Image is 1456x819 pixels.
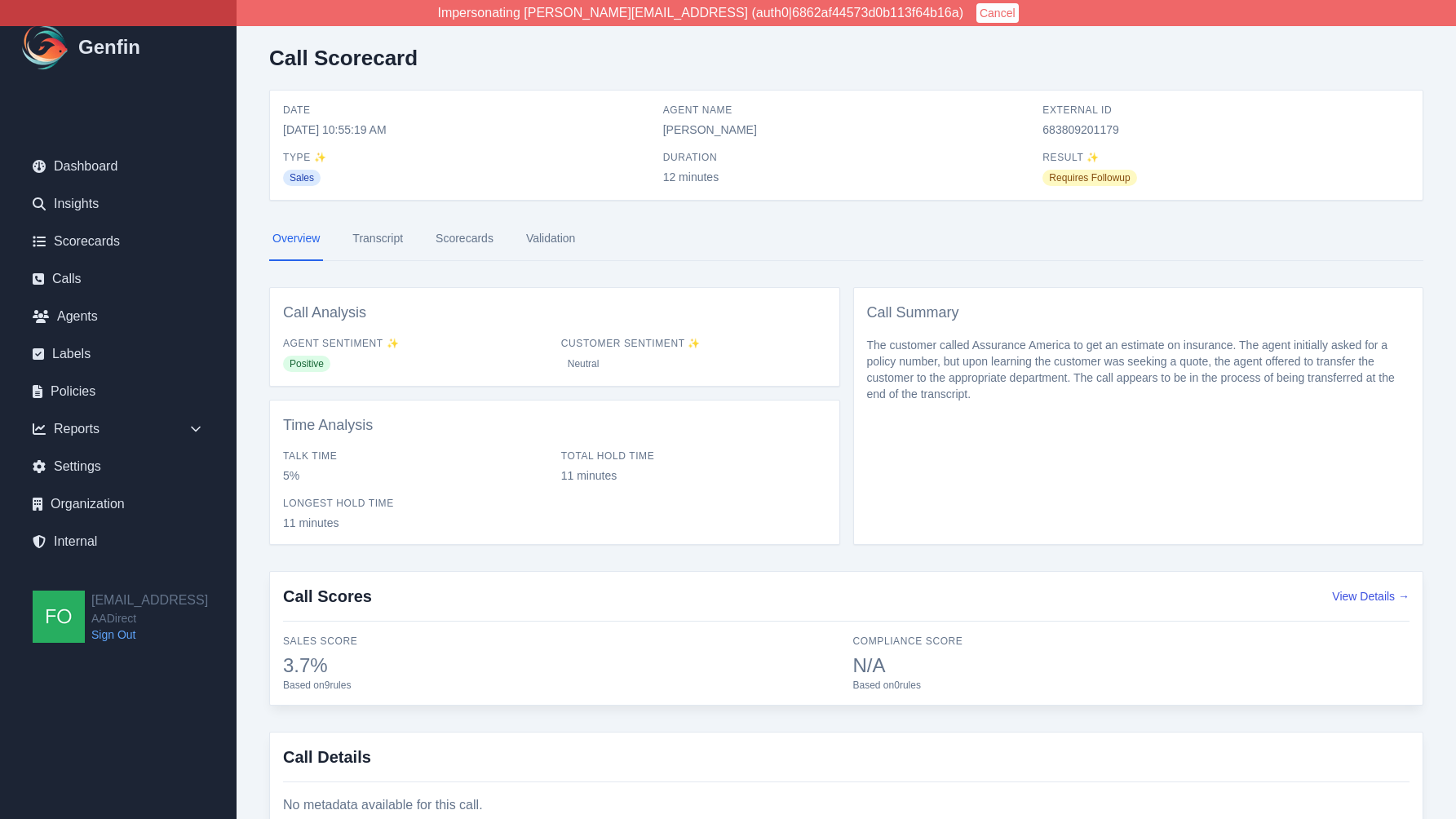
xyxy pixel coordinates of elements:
span: Neutral [561,356,606,372]
span: [DATE] 10:55:19 AM [283,122,650,138]
span: 683809201179 [1042,122,1410,138]
h1: Genfin [78,34,140,60]
span: Customer Sentiment ✨ [561,337,826,350]
a: Validation [523,217,578,261]
h3: Call Scores [283,585,372,608]
a: Transcript [349,217,406,261]
span: Total Hold Time [561,449,826,463]
div: Reports [20,413,217,445]
img: Logo [20,21,72,73]
a: Calls [20,263,217,295]
div: No metadata available for this call. [283,795,1410,815]
span: Based on 9 rules [283,679,840,692]
span: Sales Score [283,635,840,648]
a: Agents [20,300,217,333]
a: Scorecards [432,217,497,261]
h3: Call Analysis [283,301,826,324]
span: Talk Time [283,449,548,463]
span: Date [283,104,650,117]
button: View Details → [1332,588,1410,604]
h3: Call Details [283,746,1410,782]
h2: [EMAIL_ADDRESS] [91,591,208,610]
a: Insights [20,188,217,220]
span: 3.7% [283,653,840,679]
span: 11 minutes [561,467,826,484]
h3: Time Analysis [283,414,826,436]
p: The customer called Assurance America to get an estimate on insurance. The agent initially asked ... [867,337,1410,402]
nav: Tabs [269,217,1423,261]
h3: Call Summary [867,301,1410,324]
a: Organization [20,488,217,520]
a: Sign Out [91,626,208,643]
button: Cancel [976,3,1019,23]
span: Duration [663,151,1030,164]
h2: Call Scorecard [269,46,418,70]
a: [PERSON_NAME] [663,123,757,136]
span: 12 minutes [663,169,1030,185]
span: 11 minutes [283,515,548,531]
span: Compliance Score [853,635,1410,648]
span: 5% [283,467,548,484]
span: Type ✨ [283,151,650,164]
a: Dashboard [20,150,217,183]
span: Requires Followup [1042,170,1136,186]
a: Overview [269,217,323,261]
span: N/A [853,653,1410,679]
span: Longest Hold Time [283,497,548,510]
a: Scorecards [20,225,217,258]
a: Settings [20,450,217,483]
span: Positive [283,356,330,372]
span: Result ✨ [1042,151,1410,164]
span: External ID [1042,104,1410,117]
span: Sales [283,170,321,186]
span: Based on 0 rules [853,679,1410,692]
a: Policies [20,375,217,408]
a: Internal [20,525,217,558]
span: Agent Sentiment ✨ [283,337,548,350]
a: Labels [20,338,217,370]
img: founders@genfin.ai [33,591,85,643]
span: Agent Name [663,104,1030,117]
span: AADirect [91,610,208,626]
